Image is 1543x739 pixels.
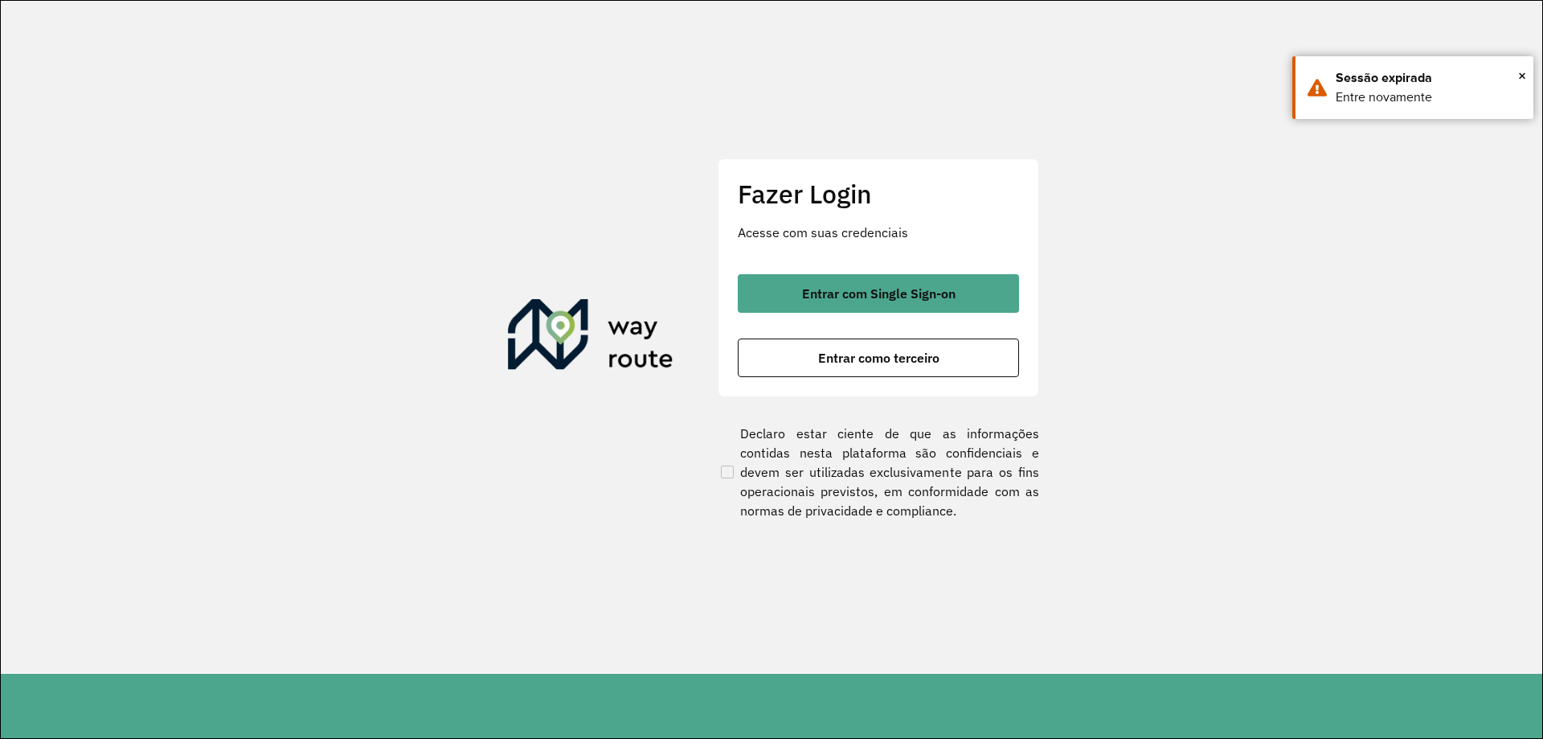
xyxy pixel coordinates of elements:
img: Roteirizador AmbevTech [508,299,673,376]
span: × [1518,64,1526,88]
span: Entrar com Single Sign-on [802,287,956,300]
h2: Fazer Login [738,179,1019,209]
button: button [738,339,1019,377]
span: Entrar como terceiro [818,351,939,364]
div: Entre novamente [1336,88,1521,107]
p: Acesse com suas credenciais [738,223,1019,242]
label: Declaro estar ciente de que as informações contidas nesta plataforma são confidenciais e devem se... [718,424,1039,520]
div: Sessão expirada [1336,68,1521,88]
button: Close [1518,64,1526,88]
button: button [738,274,1019,313]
